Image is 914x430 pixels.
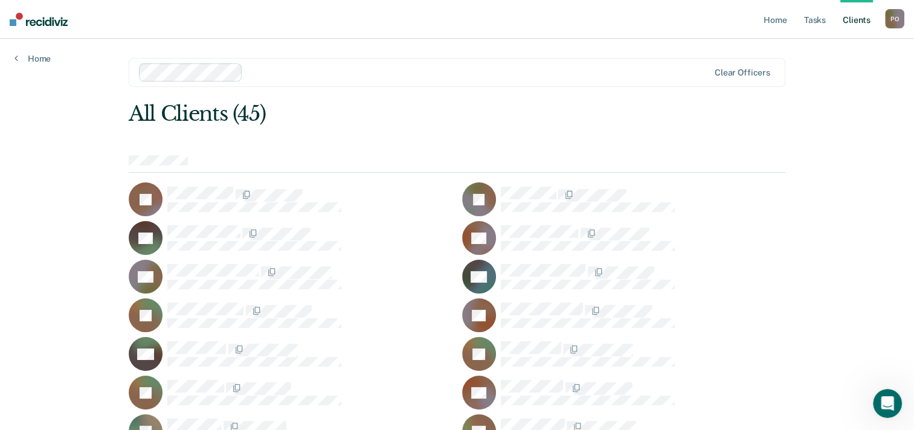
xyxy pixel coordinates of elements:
img: Recidiviz [10,13,68,26]
div: P O [885,9,904,28]
a: Home [14,53,51,64]
iframe: Intercom live chat [873,389,902,418]
div: All Clients (45) [129,101,654,126]
div: Clear officers [715,68,770,78]
button: PO [885,9,904,28]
